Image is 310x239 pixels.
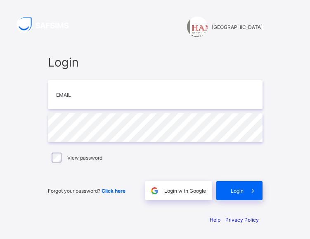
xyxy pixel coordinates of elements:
[150,186,159,196] img: google.396cfc9801f0270233282035f929180a.svg
[17,17,78,33] img: SAFSIMS Logo
[48,188,125,194] span: Forgot your password?
[164,188,206,194] span: Login with Google
[225,217,259,223] a: Privacy Policy
[67,155,102,161] label: View password
[210,217,220,223] a: Help
[212,24,263,30] span: [GEOGRAPHIC_DATA]
[48,55,263,69] span: Login
[231,188,244,194] span: Login
[102,188,125,194] a: Click here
